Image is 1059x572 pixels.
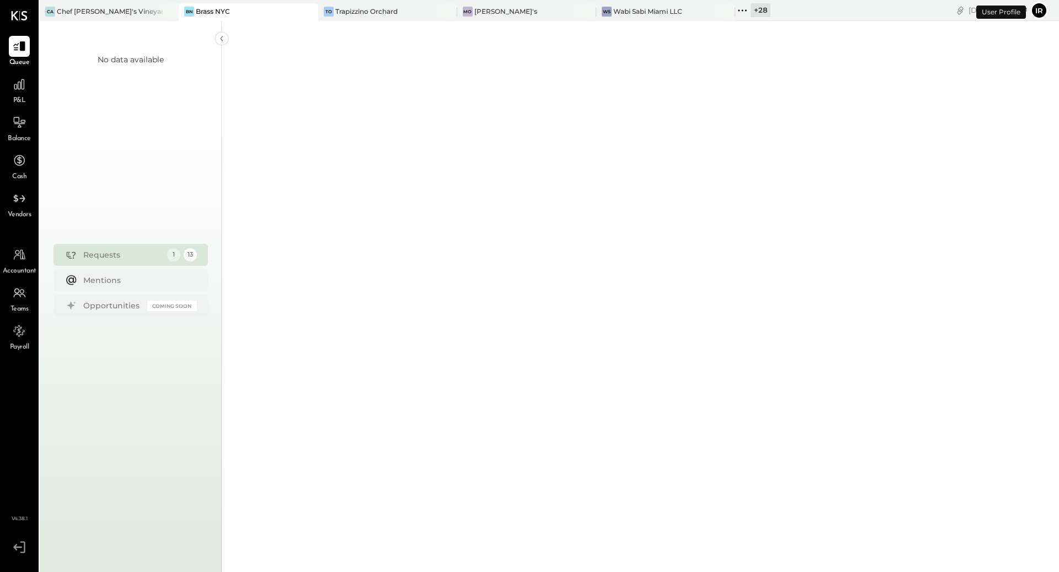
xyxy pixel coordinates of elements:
[1,112,38,144] a: Balance
[13,96,26,106] span: P&L
[196,7,230,16] div: Brass NYC
[976,6,1026,19] div: User Profile
[955,4,966,16] div: copy link
[602,7,612,17] div: WS
[12,172,26,182] span: Cash
[1,244,38,276] a: Accountant
[324,7,334,17] div: TO
[463,7,473,17] div: Mo
[83,249,162,260] div: Requests
[83,300,142,311] div: Opportunities
[9,58,30,68] span: Queue
[335,7,398,16] div: Trapizzino Orchard
[8,210,31,220] span: Vendors
[184,7,194,17] div: BN
[8,134,31,144] span: Balance
[1,282,38,314] a: Teams
[83,275,191,286] div: Mentions
[1,74,38,106] a: P&L
[1030,2,1048,19] button: Ir
[10,343,29,352] span: Payroll
[3,266,36,276] span: Accountant
[10,304,29,314] span: Teams
[147,301,197,311] div: Coming Soon
[45,7,55,17] div: CA
[57,7,162,16] div: Chef [PERSON_NAME]'s Vineyard Restaurant
[1,320,38,352] a: Payroll
[751,3,771,17] div: + 28
[969,5,1028,15] div: [DATE]
[474,7,537,16] div: [PERSON_NAME]'s
[98,54,164,65] div: No data available
[167,248,180,261] div: 1
[1,188,38,220] a: Vendors
[184,248,197,261] div: 13
[1,150,38,182] a: Cash
[1,36,38,68] a: Queue
[613,7,682,16] div: Wabi Sabi Miami LLC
